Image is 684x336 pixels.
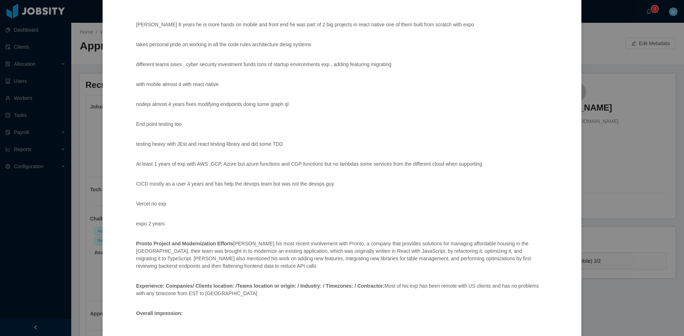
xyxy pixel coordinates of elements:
p: different teams sises , cyber security investment funds tons of startup environments exp , adding... [136,61,543,68]
p: Vercel no exp [136,200,543,208]
p: testing heavy with JEst and react testing library and did some TDD [136,140,543,148]
p: Most of his exp has been remote with US clients and has no problems with any timezone from EST to... [136,282,543,297]
p: expo 2 years [136,220,543,228]
p: [PERSON_NAME] 8 years he is more hands on mobile and front end he was part of 2 big projects in r... [136,21,543,28]
p: End point testing too [136,121,543,128]
p: CICD mostly as a user 4 years and has help the devops team but was not the devops guy [136,180,543,188]
p: with mobile almost 4 with react native [136,81,543,88]
strong: Experience: Companies/ Clients location: /Teams location or origin: / Industry: / Timezones: / Co... [136,283,384,289]
p: At least 1 years of exp with AWS ,GCP, Azure but azure functions and CGP functions but no lambdas... [136,160,543,168]
p: [PERSON_NAME] his most recent involvement with Pronto, a company that provides solutions for mana... [136,240,543,270]
p: takes personal pride on working in all the code rules architecture desig systems [136,41,543,48]
strong: Pronto Project and Modernization Efforts [136,241,233,246]
p: nodejs almost 4 years fixes modifying endpoints doing some graph ql [136,101,543,108]
strong: Overall impression: [136,310,183,316]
